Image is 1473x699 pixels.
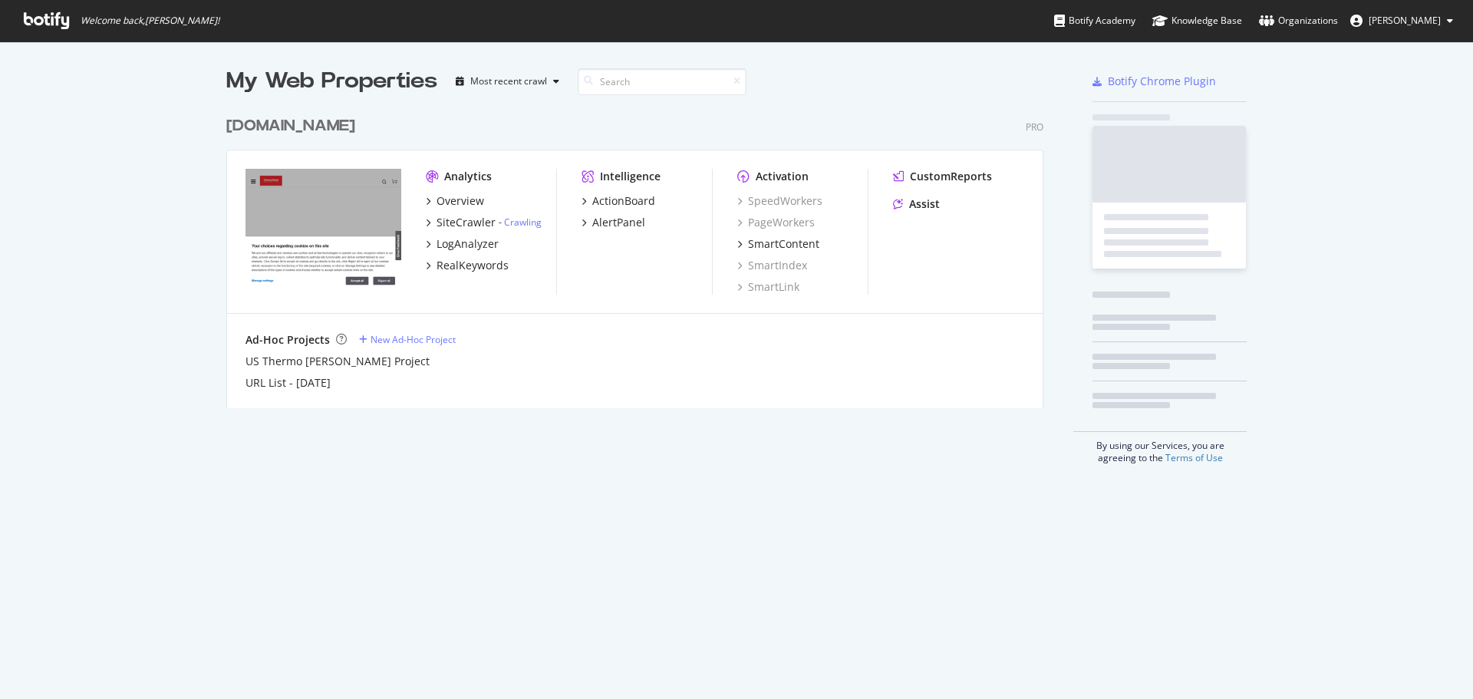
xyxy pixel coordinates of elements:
div: grid [226,97,1056,408]
button: [PERSON_NAME] [1338,8,1465,33]
button: Most recent crawl [450,69,565,94]
a: SpeedWorkers [737,193,822,209]
div: Intelligence [600,169,661,184]
a: US Thermo [PERSON_NAME] Project [245,354,430,369]
div: [DOMAIN_NAME] [226,115,355,137]
a: AlertPanel [582,215,645,230]
img: thermofisher.com [245,169,401,293]
div: Knowledge Base [1152,13,1242,28]
a: ActionBoard [582,193,655,209]
a: SmartLink [737,279,799,295]
a: URL List - [DATE] [245,375,331,391]
div: Assist [909,196,940,212]
a: Assist [893,196,940,212]
div: Analytics [444,169,492,184]
a: PageWorkers [737,215,815,230]
div: RealKeywords [437,258,509,273]
div: SmartContent [748,236,819,252]
div: - [499,216,542,229]
a: Terms of Use [1165,451,1223,464]
a: LogAnalyzer [426,236,499,252]
div: SiteCrawler [437,215,496,230]
div: New Ad-Hoc Project [371,333,456,346]
div: ActionBoard [592,193,655,209]
div: Activation [756,169,809,184]
div: My Web Properties [226,66,437,97]
a: Crawling [504,216,542,229]
span: Welcome back, [PERSON_NAME] ! [81,15,219,27]
a: SmartIndex [737,258,807,273]
div: Pro [1026,120,1043,134]
a: [DOMAIN_NAME] [226,115,361,137]
div: AlertPanel [592,215,645,230]
div: Ad-Hoc Projects [245,332,330,348]
a: Botify Chrome Plugin [1092,74,1216,89]
a: SmartContent [737,236,819,252]
a: RealKeywords [426,258,509,273]
div: Organizations [1259,13,1338,28]
a: Overview [426,193,484,209]
a: New Ad-Hoc Project [359,333,456,346]
a: SiteCrawler- Crawling [426,215,542,230]
div: Overview [437,193,484,209]
div: LogAnalyzer [437,236,499,252]
input: Search [578,68,746,95]
div: CustomReports [910,169,992,184]
a: CustomReports [893,169,992,184]
div: By using our Services, you are agreeing to the [1073,431,1247,464]
div: Most recent crawl [470,77,547,86]
span: Genna Carbone [1369,14,1441,27]
div: Botify Academy [1054,13,1135,28]
div: Botify Chrome Plugin [1108,74,1216,89]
